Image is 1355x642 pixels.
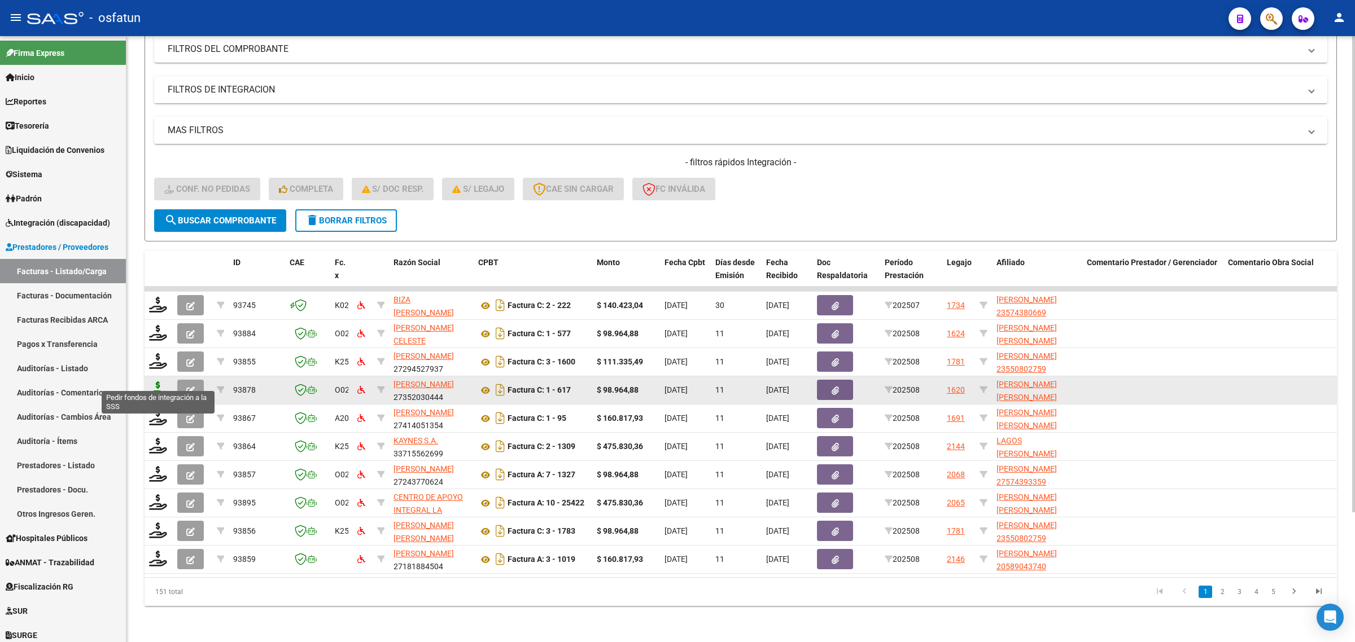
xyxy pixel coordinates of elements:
[947,412,965,425] div: 1691
[394,521,454,543] span: [PERSON_NAME] [PERSON_NAME]
[394,464,454,473] span: [PERSON_NAME]
[996,258,1025,267] span: Afiliado
[6,144,104,156] span: Liquidación de Convenios
[766,357,789,366] span: [DATE]
[817,258,868,280] span: Doc Respaldatoria
[660,250,711,300] datatable-header-cell: Fecha Cpbt
[478,258,499,267] span: CPBT
[715,442,724,451] span: 11
[233,470,256,479] span: 93857
[154,209,286,232] button: Buscar Comprobante
[766,555,789,564] span: [DATE]
[523,178,624,200] button: CAE SIN CARGAR
[597,329,639,338] strong: $ 98.964,88
[665,414,688,423] span: [DATE]
[1308,586,1330,598] a: go to last page
[665,357,688,366] span: [DATE]
[885,526,920,535] span: 202508
[335,329,349,338] span: O02
[597,442,643,451] strong: $ 475.830,36
[394,408,454,417] span: [PERSON_NAME]
[493,324,508,342] i: Descargar documento
[394,406,469,430] div: 27414051354
[164,216,276,226] span: Buscar Comprobante
[362,184,424,194] span: S/ Doc Resp.
[394,547,469,571] div: 27181884504
[533,184,614,194] span: CAE SIN CARGAR
[715,385,724,394] span: 11
[665,526,688,535] span: [DATE]
[493,381,508,399] i: Descargar documento
[474,250,592,300] datatable-header-cell: CPBT
[1087,258,1217,267] span: Comentario Prestador / Gerenciador
[493,437,508,455] i: Descargar documento
[665,385,688,394] span: [DATE]
[947,553,965,566] div: 2146
[394,491,469,515] div: 30716231107
[233,526,256,535] span: 93856
[394,258,440,267] span: Razón Social
[665,442,688,451] span: [DATE]
[394,463,469,486] div: 27243770624
[6,629,37,641] span: SURGE
[1248,582,1265,601] li: page 4
[335,301,349,310] span: K02
[6,47,64,59] span: Firma Express
[233,329,256,338] span: 93884
[493,296,508,314] i: Descargar documento
[6,95,46,108] span: Reportes
[592,250,660,300] datatable-header-cell: Monto
[6,192,42,205] span: Padrón
[762,250,812,300] datatable-header-cell: Fecha Recibido
[6,532,88,544] span: Hospitales Públicos
[493,409,508,427] i: Descargar documento
[766,258,798,280] span: Fecha Recibido
[508,414,566,423] strong: Factura C: 1 - 95
[766,329,789,338] span: [DATE]
[6,217,110,229] span: Integración (discapacidad)
[1199,586,1212,598] a: 1
[1266,586,1280,598] a: 5
[766,385,789,394] span: [DATE]
[508,442,575,451] strong: Factura C: 2 - 1309
[996,351,1057,373] span: [PERSON_NAME] 23550802759
[665,301,688,310] span: [DATE]
[996,493,1057,527] span: [PERSON_NAME] [PERSON_NAME] 20566319420
[885,385,920,394] span: 202508
[233,414,256,423] span: 93867
[1265,582,1282,601] li: page 5
[6,556,94,569] span: ANMAT - Trazabilidad
[335,470,349,479] span: O02
[508,470,575,480] strong: Factura A: 7 - 1327
[996,464,1057,486] span: [PERSON_NAME] 27574393359
[880,250,942,300] datatable-header-cell: Período Prestación
[508,555,575,564] strong: Factura A: 3 - 1019
[394,351,454,360] span: [PERSON_NAME]
[508,301,571,310] strong: Factura C: 2 - 222
[1332,11,1346,24] mat-icon: person
[233,442,256,451] span: 93864
[1228,258,1314,267] span: Comentario Obra Social
[715,301,724,310] span: 30
[508,329,571,338] strong: Factura C: 1 - 577
[154,76,1327,103] mat-expansion-panel-header: FILTROS DE INTEGRACION
[665,258,705,267] span: Fecha Cpbt
[335,385,349,394] span: O02
[1283,586,1305,598] a: go to next page
[6,71,34,83] span: Inicio
[947,299,965,312] div: 1734
[335,498,349,507] span: O02
[285,250,330,300] datatable-header-cell: CAE
[305,213,319,227] mat-icon: delete
[597,526,639,535] strong: $ 98.964,88
[1149,586,1170,598] a: go to first page
[665,555,688,564] span: [DATE]
[154,156,1327,169] h4: - filtros rápidos Integración -
[164,213,178,227] mat-icon: search
[597,258,620,267] span: Monto
[885,470,920,479] span: 202508
[305,216,387,226] span: Borrar Filtros
[885,329,920,338] span: 202508
[330,250,353,300] datatable-header-cell: Fc. x
[642,184,705,194] span: FC Inválida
